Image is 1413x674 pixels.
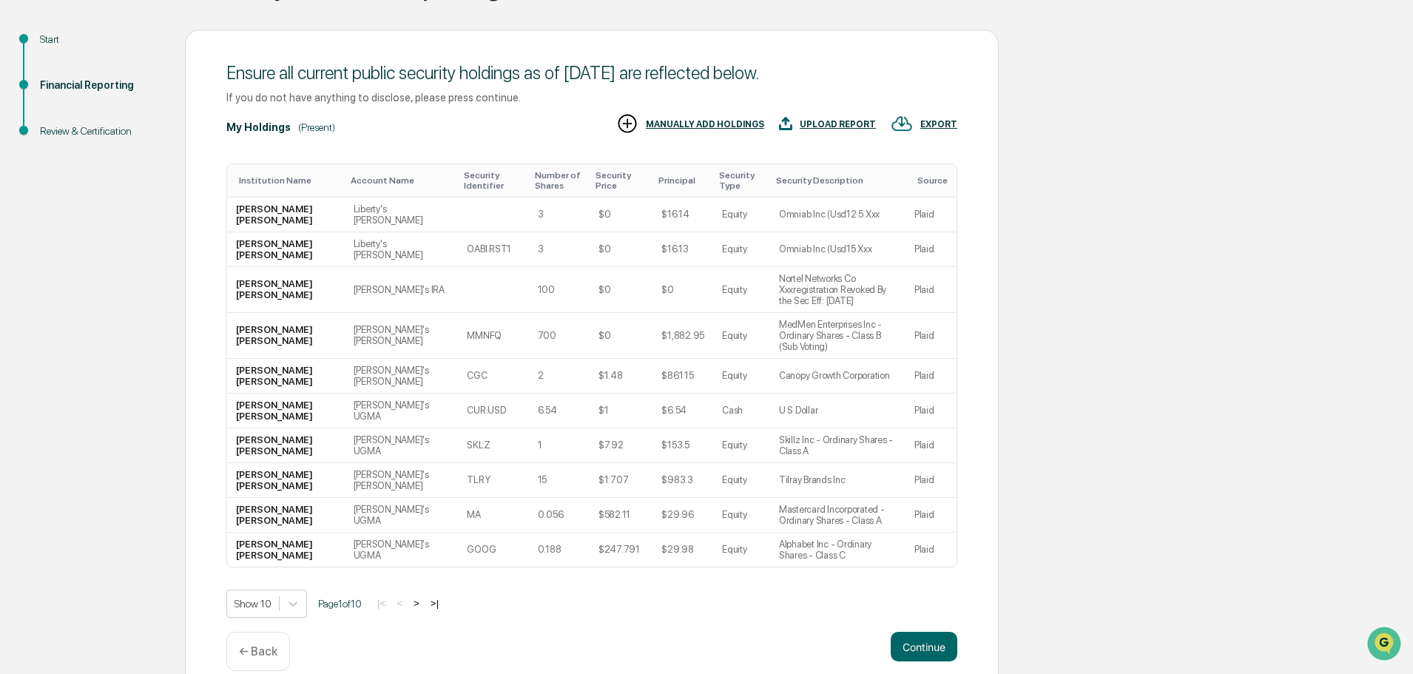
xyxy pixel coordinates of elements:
[590,394,652,428] td: $1
[652,232,713,267] td: $16.13
[590,533,652,567] td: $247.791
[345,533,459,567] td: [PERSON_NAME]'s UGMA
[226,91,957,104] div: If you do not have anything to disclose, please press continue.
[770,463,906,498] td: Tilray Brands Inc
[30,215,93,229] span: Data Lookup
[529,428,590,463] td: 1
[906,267,957,313] td: Plaid
[529,394,590,428] td: 6.54
[713,533,770,567] td: Equity
[458,313,528,359] td: MMNFQ
[713,359,770,394] td: Equity
[40,78,161,93] div: Financial Reporting
[713,498,770,533] td: Equity
[345,359,459,394] td: [PERSON_NAME]'s [PERSON_NAME]
[345,232,459,267] td: Liberty's [PERSON_NAME]
[40,32,161,47] div: Start
[529,232,590,267] td: 3
[458,428,528,463] td: SKLZ
[529,463,590,498] td: 15
[15,31,269,55] p: How can we help?
[652,359,713,394] td: $861.15
[713,428,770,463] td: Equity
[529,533,590,567] td: 0.188
[122,186,183,201] span: Attestations
[50,113,243,128] div: Start new chat
[227,359,345,394] td: [PERSON_NAME] [PERSON_NAME]
[590,267,652,313] td: $0
[652,533,713,567] td: $29.98
[652,198,713,232] td: $16.14
[529,198,590,232] td: 3
[345,313,459,359] td: [PERSON_NAME]'s [PERSON_NAME]
[345,394,459,428] td: [PERSON_NAME]'s UGMA
[658,175,707,186] div: Toggle SortBy
[345,198,459,232] td: Liberty's [PERSON_NAME]
[239,644,277,658] p: ← Back
[345,267,459,313] td: [PERSON_NAME]'s IRA
[652,267,713,313] td: $0
[590,498,652,533] td: $582.11
[646,119,764,129] div: MANUALLY ADD HOLDINGS
[147,251,179,262] span: Pylon
[227,267,345,313] td: [PERSON_NAME] [PERSON_NAME]
[590,198,652,232] td: $0
[652,463,713,498] td: $983.3
[779,112,792,135] img: UPLOAD REPORT
[529,498,590,533] td: 0.056
[529,313,590,359] td: 700
[917,175,951,186] div: Toggle SortBy
[351,175,453,186] div: Toggle SortBy
[891,632,957,661] button: Continue
[458,232,528,267] td: OABI.RST1
[770,313,906,359] td: MedMen Enterprises Inc - Ordinary Shares - Class B (Sub Voting)
[652,394,713,428] td: $6.54
[590,359,652,394] td: $1.48
[770,232,906,267] td: Omniab Inc (Usd15 Xxx
[770,428,906,463] td: Skillz Inc - Ordinary Shares - Class A
[227,394,345,428] td: [PERSON_NAME] [PERSON_NAME]
[590,313,652,359] td: $0
[227,313,345,359] td: [PERSON_NAME] [PERSON_NAME]
[252,118,269,135] button: Start new chat
[104,250,179,262] a: Powered byPylon
[713,394,770,428] td: Cash
[906,428,957,463] td: Plaid
[906,232,957,267] td: Plaid
[590,463,652,498] td: $1.707
[15,216,27,228] div: 🔎
[770,533,906,567] td: Alphabet Inc - Ordinary Shares - Class C
[409,597,424,610] button: >
[345,428,459,463] td: [PERSON_NAME]'s UGMA
[770,498,906,533] td: Mastercard Incorporated - Ordinary Shares - Class A
[345,463,459,498] td: [PERSON_NAME]'s [PERSON_NAME]
[40,124,161,139] div: Review & Certification
[9,181,101,207] a: 🖐️Preclearance
[458,394,528,428] td: CUR:USD
[713,267,770,313] td: Equity
[770,267,906,313] td: Nortel Networks Co Xxxregistration Revoked By the Sec Eff: [DATE]
[906,498,957,533] td: Plaid
[239,175,339,186] div: Toggle SortBy
[906,533,957,567] td: Plaid
[713,198,770,232] td: Equity
[298,121,335,133] div: (Present)
[891,112,913,135] img: EXPORT
[458,498,528,533] td: MA
[770,394,906,428] td: U S Dollar
[770,359,906,394] td: Canopy Growth Corporation
[392,597,407,610] button: <
[227,232,345,267] td: [PERSON_NAME] [PERSON_NAME]
[30,186,95,201] span: Preclearance
[107,188,119,200] div: 🗄️
[345,498,459,533] td: [PERSON_NAME]'s UGMA
[15,113,41,140] img: 1746055101610-c473b297-6a78-478c-a979-82029cc54cd1
[920,119,957,129] div: EXPORT
[227,198,345,232] td: [PERSON_NAME] [PERSON_NAME]
[713,313,770,359] td: Equity
[529,359,590,394] td: 2
[770,198,906,232] td: Omniab Inc (Usd12.5 Xxx
[906,463,957,498] td: Plaid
